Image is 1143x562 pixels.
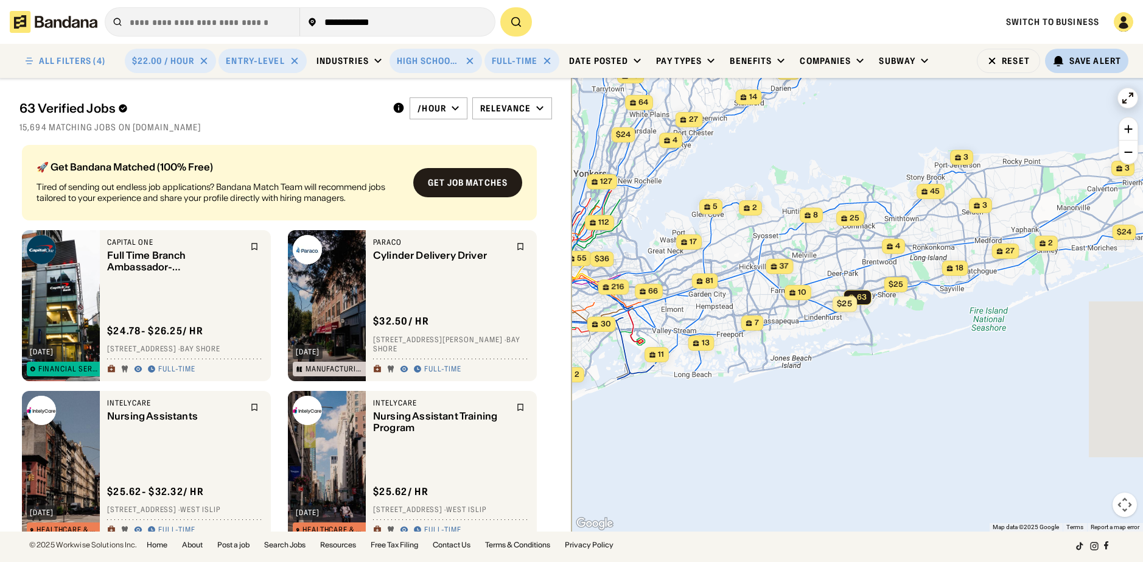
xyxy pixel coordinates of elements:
span: 14 [749,92,757,102]
span: 216 [611,282,624,292]
div: IntelyCare [373,398,509,408]
div: [DATE] [296,348,320,356]
div: [STREET_ADDRESS][PERSON_NAME] · Bay Shore [373,335,530,354]
div: $ 24.78 - $26.25 / hr [107,325,203,337]
span: $25 [888,279,903,289]
div: 15,694 matching jobs on [DOMAIN_NAME] [19,122,552,133]
div: Full-time [158,525,195,535]
span: 3 [982,200,987,211]
div: Reset [1002,57,1030,65]
div: $ 32.50 / hr [373,315,429,328]
div: Full-time [158,365,195,374]
div: Benefits [730,55,772,66]
div: [STREET_ADDRESS] · West Islip [107,505,264,515]
div: Healthcare & Mental Health [302,526,365,533]
img: Paraco logo [293,235,322,264]
img: Capital One logo [27,235,56,264]
a: Report a map error [1091,524,1139,530]
span: 7 [754,318,758,328]
div: IntelyCare [107,398,243,408]
span: 4 [895,241,900,251]
span: 2 [575,370,579,380]
div: Healthcare & Mental Health [37,526,99,533]
span: $24 [1116,227,1131,236]
span: 2 [752,203,757,213]
div: /hour [418,103,446,114]
div: Pay Types [656,55,702,66]
span: 11 [658,349,664,360]
div: Paraco [373,237,509,247]
a: Contact Us [433,541,470,549]
a: Free Tax Filing [371,541,418,549]
div: [DATE] [30,348,54,356]
span: 63 [857,292,867,303]
div: High School Diploma or GED [397,55,460,66]
a: Terms (opens in new tab) [1066,524,1083,530]
div: Full-time [424,525,461,535]
span: 5 [713,202,718,212]
span: 66 [648,286,658,297]
div: Relevance [480,103,531,114]
div: Full-time [492,55,537,66]
button: Map camera controls [1113,493,1137,517]
span: 2 [1048,238,1053,248]
div: grid [19,140,551,532]
div: $ 25.62 - $32.32 / hr [107,485,204,498]
div: ALL FILTERS (4) [39,57,105,65]
div: Subway [879,55,915,66]
div: © 2025 Workwise Solutions Inc. [29,541,137,549]
a: Switch to Business [1006,16,1099,27]
span: $24 [615,130,630,139]
div: [DATE] [296,509,320,516]
span: 10 [631,71,639,81]
span: 17 [690,237,697,247]
img: Google [575,516,615,532]
div: Full-time [424,365,461,374]
span: 3 [963,152,968,163]
div: Cylinder Delivery Driver [373,250,509,261]
div: $ 25.62 / hr [373,485,428,498]
span: 3 [1125,163,1130,174]
span: 64 [638,97,648,108]
img: Bandana logotype [10,11,97,33]
span: 27 [1005,246,1014,256]
span: 25 [850,213,859,223]
span: $36 [594,254,609,263]
a: About [182,541,203,549]
span: $25 [836,298,851,308]
span: 112 [598,217,609,228]
span: 30 [600,319,610,329]
div: 63 Verified Jobs [19,101,383,116]
span: 13 [701,338,709,348]
span: 127 [600,177,612,187]
a: Terms & Conditions [485,541,550,549]
a: Open this area in Google Maps (opens a new window) [575,516,615,532]
div: $22.00 / hour [132,55,195,66]
div: [DATE] [30,509,54,516]
a: Search Jobs [264,541,306,549]
span: 27 [688,114,697,125]
div: Full Time Branch Ambassador- [GEOGRAPHIC_DATA] [107,250,243,273]
a: Privacy Policy [565,541,613,549]
span: 37 [779,261,788,272]
div: Save Alert [1069,55,1121,66]
img: IntelyCare logo [27,396,56,425]
span: 45 [930,186,940,197]
img: IntelyCare logo [293,396,322,425]
a: Home [147,541,167,549]
span: 55 [577,253,587,264]
a: Resources [320,541,356,549]
div: Manufacturing [306,365,365,373]
div: Get job matches [428,178,508,187]
span: 10 [798,287,806,298]
div: Nursing Assistants [107,410,243,422]
span: 4 [673,135,677,146]
div: [STREET_ADDRESS] · Bay Shore [107,345,264,354]
div: Industries [316,55,369,66]
div: [STREET_ADDRESS] · West Islip [373,505,530,515]
div: Tired of sending out endless job applications? Bandana Match Team will recommend jobs tailored to... [37,181,404,203]
div: Date Posted [569,55,628,66]
span: 8 [813,210,818,220]
span: 81 [705,276,713,286]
